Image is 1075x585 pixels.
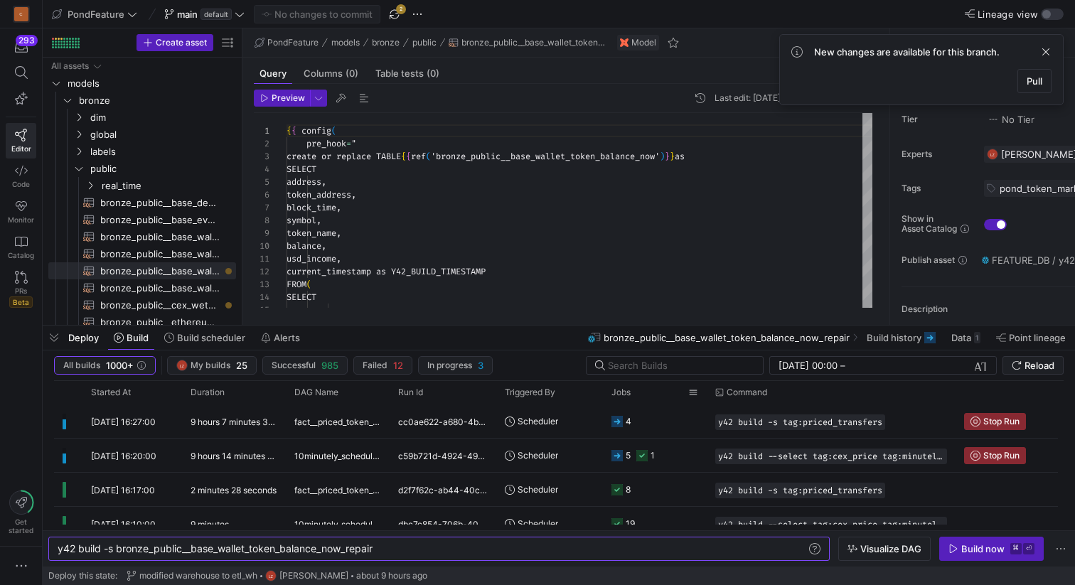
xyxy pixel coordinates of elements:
[518,473,558,506] span: Scheduler
[409,34,440,51] button: public
[902,255,955,265] span: Publish asset
[626,507,635,540] div: 19
[398,387,423,397] span: Run Id
[90,161,234,177] span: public
[294,405,381,439] span: fact__priced_token_transfers
[346,138,351,149] span: =
[68,75,234,92] span: models
[363,360,387,370] span: Failed
[127,332,149,343] span: Build
[191,451,314,461] y42-duration: 9 hours 14 minutes 36 seconds
[287,253,341,264] span: usd_income,
[167,356,257,375] button: LZMy builds25
[715,93,864,103] div: Last edit: [DATE] by [PERSON_NAME]
[867,332,921,343] span: Build history
[287,215,321,226] span: symbol,
[984,110,1038,129] button: No tierNo Tier
[427,360,472,370] span: In progress
[48,109,236,126] div: Press SPACE to select this row.
[137,34,213,51] button: Create asset
[631,38,656,48] span: Model
[48,211,236,228] div: Press SPACE to select this row.
[254,227,269,240] div: 9
[91,485,155,495] span: [DATE] 16:17:00
[356,571,427,581] span: about 9 hours ago
[287,125,292,136] span: {
[427,69,439,78] span: (0)
[191,519,229,530] y42-duration: 9 minutes
[48,313,236,331] a: bronze_public__ethereum_dex_swaps​​​​​​​​​​
[265,570,277,581] div: LZ
[279,571,348,581] span: [PERSON_NAME]
[191,417,309,427] y42-duration: 9 hours 7 minutes 36 seconds
[299,542,373,554] span: nce_now_repair
[608,360,752,371] input: Search Builds
[814,46,1000,58] span: New changes are available for this branch.
[48,58,236,75] div: Press SPACE to select this row.
[91,519,156,530] span: [DATE] 16:10:00
[48,5,141,23] button: PondFeature
[518,439,558,472] span: Scheduler
[139,571,257,581] span: modified warehouse to etl_wh
[254,278,269,291] div: 13
[670,151,675,162] span: }
[48,245,236,262] div: Press SPACE to select this row.
[951,332,971,343] span: Data
[48,228,236,245] div: Press SPACE to select this row.
[272,360,316,370] span: Successful
[100,212,220,228] span: bronze_public__base_event_deposit_address​​​​​​​​​​
[48,228,236,245] a: bronze_public__base_wallet_interaction_transfer​​​​​​​​​​
[254,176,269,188] div: 5
[983,451,1020,461] span: Stop Run
[63,360,100,370] span: All builds
[48,160,236,177] div: Press SPACE to select this row.
[262,356,348,375] button: Successful985
[431,151,660,162] span: 'bronze_public__base_wallet_token_balance_now'
[48,143,236,160] div: Press SPACE to select this row.
[411,151,426,162] span: ref
[287,266,486,277] span: current_timestamp as Y42_BUILD_TIMESTAMP
[478,360,483,371] span: 3
[176,360,188,371] div: LZ
[1002,356,1064,375] button: Reload
[254,291,269,304] div: 14
[191,387,225,397] span: Duration
[100,280,220,296] span: bronze_public__base_wallet_token_balance_now​​​​​​​​​​
[8,215,34,224] span: Monitor
[254,240,269,252] div: 10
[902,183,973,193] span: Tags
[48,262,236,279] div: Press SPACE to select this row.
[100,246,220,262] span: bronze_public__base_wallet_token_balance_history​​​​​​​​​​
[328,34,363,51] button: models
[48,177,236,194] div: Press SPACE to select this row.
[368,34,403,51] button: bronze
[1017,69,1052,93] button: Pull
[16,35,38,46] div: 293
[100,297,220,313] span: bronze_public__cex_weth_minute_price​​​​​​​​​​
[301,125,331,136] span: config
[90,127,234,143] span: global
[353,356,412,375] button: Failed12
[665,151,670,162] span: }
[251,34,322,51] button: PondFeature
[372,38,400,48] span: bronze
[8,251,34,259] span: Catalog
[983,417,1020,426] span: Stop Run
[393,360,403,371] span: 12
[401,151,406,162] span: {
[840,360,845,371] span: –
[660,151,665,162] span: )
[48,571,117,581] span: Deploy this state:
[200,9,232,20] span: default
[48,313,236,331] div: Press SPACE to select this row.
[306,138,346,149] span: pre_hook
[68,9,124,20] span: PondFeature
[390,473,496,506] div: d2f7f62c-ab44-40c9-b9ed-aec1624db8ba
[626,404,631,438] div: 4
[626,473,631,506] div: 8
[287,151,401,162] span: create or replace TABLE
[54,356,156,375] button: All builds1000+
[838,537,931,561] button: Visualize DAG
[287,163,316,175] span: SELECT
[445,34,609,51] button: bronze_public__base_wallet_token_balance_now_repair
